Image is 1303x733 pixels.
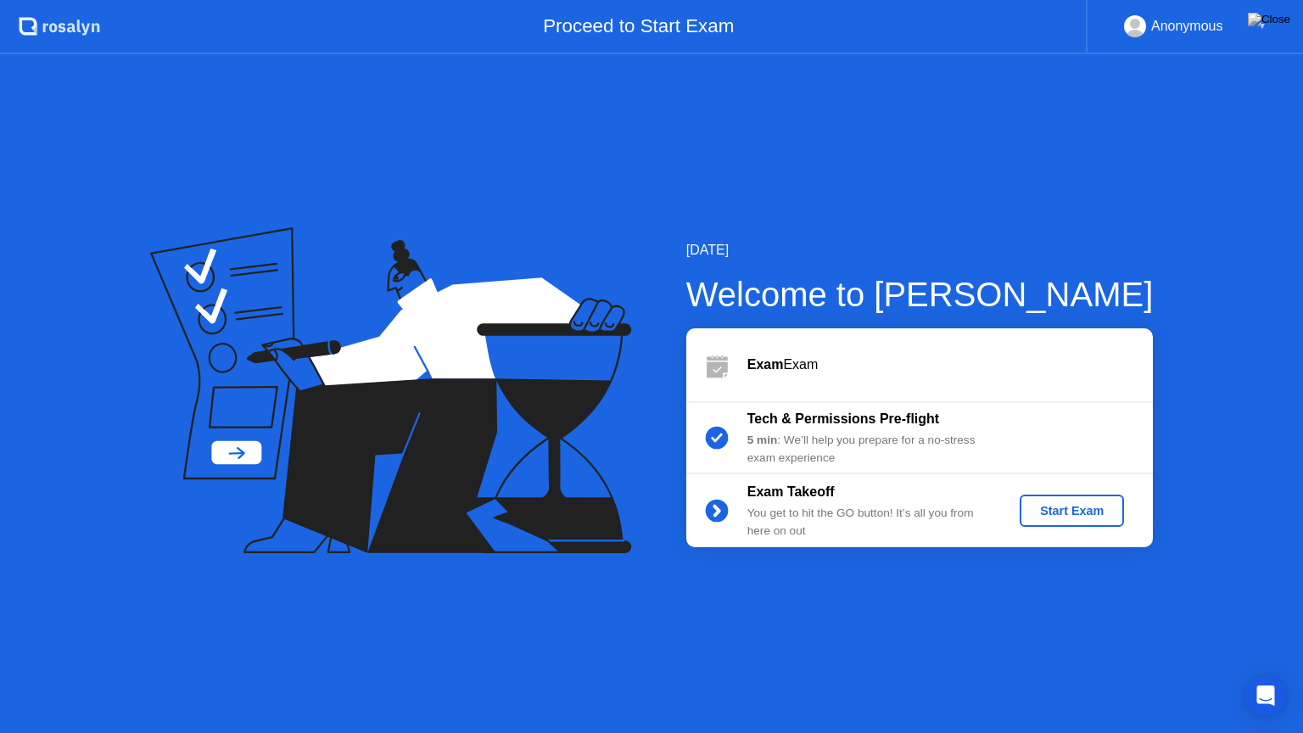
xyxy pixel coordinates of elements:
b: 5 min [747,434,778,446]
div: Exam [747,355,1153,375]
button: Start Exam [1020,495,1124,527]
div: [DATE] [686,240,1154,260]
div: Anonymous [1151,15,1223,37]
b: Exam Takeoff [747,484,835,499]
b: Tech & Permissions Pre-flight [747,411,939,426]
div: : We’ll help you prepare for a no-stress exam experience [747,432,992,467]
img: Close [1248,13,1290,26]
div: You get to hit the GO button! It’s all you from here on out [747,505,992,540]
b: Exam [747,357,784,372]
div: Open Intercom Messenger [1245,675,1286,716]
div: Start Exam [1026,504,1117,518]
div: Welcome to [PERSON_NAME] [686,269,1154,320]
